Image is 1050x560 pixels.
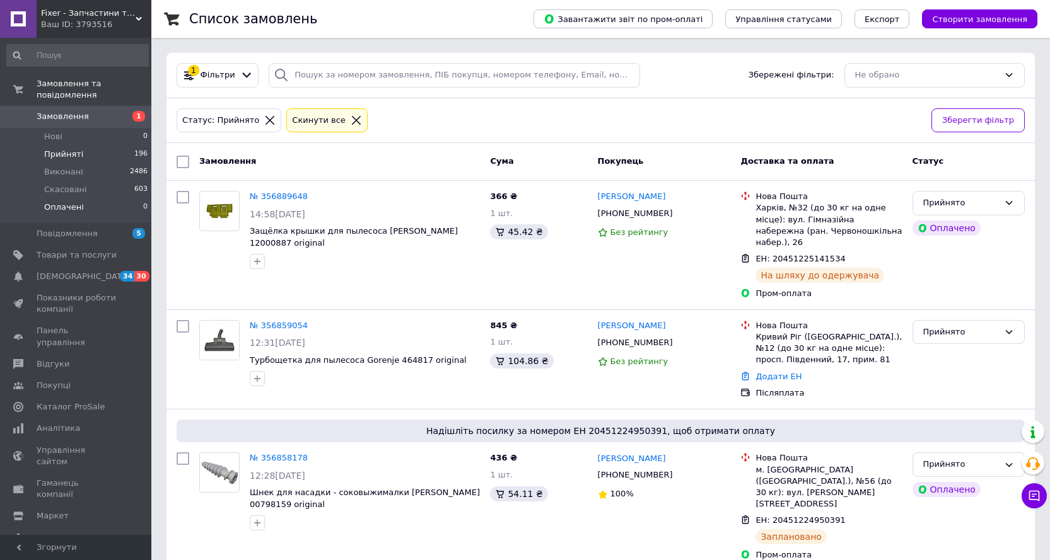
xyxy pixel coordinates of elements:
[932,14,1027,24] span: Створити замовлення
[490,337,513,346] span: 1 шт.
[725,9,842,28] button: Управління статусами
[544,13,703,25] span: Завантажити звіт по пром-оплаті
[755,529,827,544] div: Заплановано
[595,467,675,483] div: [PHONE_NUMBER]
[755,320,902,331] div: Нова Пошта
[610,489,634,498] span: 100%
[44,184,87,195] span: Скасовані
[37,532,101,544] span: Налаштування
[37,325,117,348] span: Панель управління
[37,510,69,522] span: Маркет
[199,156,256,166] span: Замовлення
[755,452,902,464] div: Нова Пошта
[143,131,148,142] span: 0
[37,249,117,261] span: Товари та послуги
[250,191,308,201] a: № 356889648
[923,458,999,471] div: Прийнято
[755,288,902,299] div: Пром-оплата
[735,14,832,24] span: Управління статусами
[909,14,1037,23] a: Створити замовлення
[37,292,117,315] span: Показники роботи компанії
[132,228,145,239] span: 5
[182,425,1020,437] span: Надішліть посилку за номером ЕН 20451224950391, щоб отримати оплату
[134,149,148,160] span: 196
[942,114,1014,127] span: Зберегти фільтр
[132,111,145,122] span: 1
[855,69,999,82] div: Не обрано
[598,191,666,203] a: [PERSON_NAME]
[913,220,981,236] div: Оплачено
[37,228,98,239] span: Повідомлення
[595,205,675,222] div: [PHONE_NUMBER]
[534,9,713,28] button: Завантажити звіт по пром-оплаті
[490,453,517,462] span: 436 ₴
[755,191,902,202] div: Нова Пошта
[250,471,305,481] span: 12:28[DATE]
[189,11,317,26] h1: Список замовлень
[200,456,239,489] img: Фото товару
[490,486,547,501] div: 54.11 ₴
[755,515,845,525] span: ЕН: 20451224950391
[755,387,902,399] div: Післяплата
[922,9,1037,28] button: Створити замовлення
[199,452,240,493] a: Фото товару
[41,19,151,30] div: Ваш ID: 3793516
[755,268,884,283] div: На шляху до одержувача
[755,202,902,248] div: Харків, №32 (до 30 кг на одне місце): вул. Гімназійна набережна (ран. Червоношкільна набер.), 26
[749,69,834,81] span: Збережені фільтри:
[250,226,458,248] a: Защёлка крышки для пылесоса [PERSON_NAME] 12000887 original
[490,224,547,239] div: 45.42 ₴
[865,14,900,24] span: Експорт
[37,423,80,434] span: Аналітика
[931,108,1025,133] button: Зберегти фільтр
[44,131,62,142] span: Нові
[250,321,308,330] a: № 356859054
[143,202,148,213] span: 0
[201,69,235,81] span: Фільтри
[37,477,117,500] span: Гаманець компанії
[44,149,83,160] span: Прийняті
[740,156,834,166] span: Доставка та оплата
[120,271,134,282] span: 34
[490,191,517,201] span: 366 ₴
[37,271,130,282] span: [DEMOGRAPHIC_DATA]
[610,227,668,237] span: Без рейтингу
[199,320,240,360] a: Фото товару
[44,202,84,213] span: Оплачені
[923,197,999,210] div: Прийнято
[250,488,480,509] a: Шнек для насадки - соковыжималки [PERSON_NAME] 00798159 original
[598,320,666,332] a: [PERSON_NAME]
[755,372,802,381] a: Додати ЕН
[188,65,199,76] div: 1
[37,401,105,413] span: Каталог ProSale
[250,209,305,219] span: 14:58[DATE]
[1022,483,1047,508] button: Чат з покупцем
[913,156,944,166] span: Статус
[598,156,644,166] span: Покупець
[269,63,640,88] input: Пошук за номером замовлення, ПІБ покупця, номером телефону, Email, номером накладної
[134,271,149,282] span: 30
[598,453,666,465] a: [PERSON_NAME]
[6,44,149,67] input: Пошук
[490,470,513,479] span: 1 шт.
[595,334,675,351] div: [PHONE_NUMBER]
[490,353,553,369] div: 104.86 ₴
[855,9,910,28] button: Експорт
[490,209,513,218] span: 1 шт.
[134,184,148,195] span: 603
[755,331,902,366] div: Кривий Ріг ([GEOGRAPHIC_DATA].), №12 (до 30 кг на одне місце): просп. Південний, 17, прим. 81
[289,114,348,127] div: Cкинути все
[913,482,981,497] div: Оплачено
[37,111,89,122] span: Замовлення
[37,78,151,101] span: Замовлення та повідомлення
[37,358,69,370] span: Відгуки
[199,191,240,231] a: Фото товару
[37,445,117,467] span: Управління сайтом
[923,326,999,339] div: Прийнято
[250,338,305,348] span: 12:31[DATE]
[200,197,239,226] img: Фото товару
[130,166,148,178] span: 2486
[250,453,308,462] a: № 356858178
